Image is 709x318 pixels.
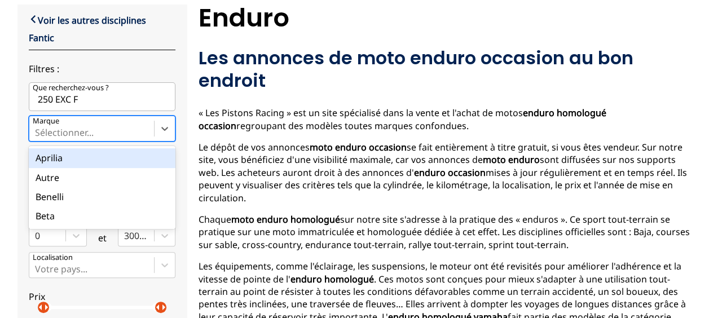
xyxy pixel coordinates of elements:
p: Filtres : [29,63,175,75]
div: BMW [29,226,175,245]
a: Fantic [29,32,54,44]
a: Voir les autres disciplines [29,13,146,26]
strong: enduro homologué occasion [198,107,606,131]
strong: moto enduro [482,153,539,166]
p: Chaque sur notre site s'adresse à la pratique des « enduros ». Ce sport tout-terrain se pratique ... [198,213,691,251]
div: Autre [29,168,175,187]
p: « Les Pistons Racing » est un site spécialisé dans la vente et l'achat de motos regroupant des mo... [198,107,691,132]
p: et [98,232,107,244]
strong: moto enduro homologué [231,213,340,226]
strong: moto enduro occasion [309,141,406,153]
input: Votre pays... [35,264,37,274]
h2: Les annonces de moto enduro occasion au bon endroit [198,47,691,92]
strong: enduro homologué [290,273,373,285]
input: 0 [35,231,37,241]
h1: Enduro [198,5,691,32]
input: 300000 [124,231,126,241]
div: Benelli [29,187,175,206]
p: Le dépôt de vos annonces se fait entièrement à titre gratuit, si vous êtes vendeur. Sur notre sit... [198,141,691,204]
p: Que recherchez-vous ? [33,83,109,93]
p: Marque [33,116,59,126]
strong: enduro occasion [413,166,485,179]
input: Que recherchez-vous ? [29,82,175,111]
div: Aprilia [29,148,175,167]
div: Beta [29,206,175,226]
p: arrow_left [34,301,47,314]
p: arrow_right [157,301,170,314]
p: Localisation [33,253,73,263]
p: arrow_right [39,301,53,314]
p: Prix [29,290,175,303]
p: arrow_left [151,301,165,314]
input: MarqueSélectionner...ApriliaAutreBenelliBetaBMWCRFDerbiDucatiGarelliGasGasGilera [35,127,37,138]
